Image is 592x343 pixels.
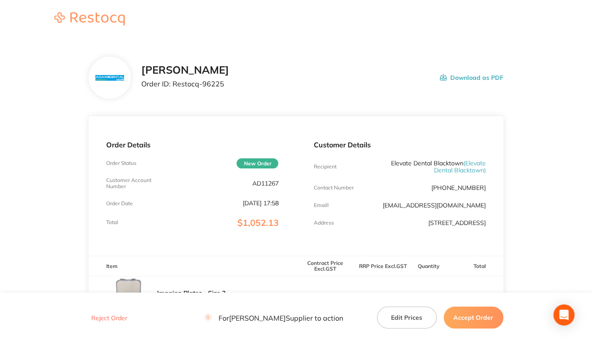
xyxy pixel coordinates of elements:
img: N3hiYW42Mg [96,75,124,81]
button: Download as PDF [440,64,503,91]
p: Emaill [313,202,328,208]
p: Customer Details [313,141,485,149]
p: Order Date [106,200,133,207]
p: Elevate Dental Blacktown [371,160,485,174]
th: RRP Price Excl. GST [354,256,412,276]
button: Reject Order [89,314,130,322]
p: For [PERSON_NAME] Supplier to action [205,314,343,322]
p: [DATE] 17:58 [242,200,278,207]
span: ( Elevate Dental Blacktown ) [434,159,486,174]
p: Address [313,220,334,226]
a: Restocq logo [46,12,133,27]
button: Edit Prices [377,307,437,329]
p: Contact Number [313,185,353,191]
p: [PHONE_NUMBER] [431,184,486,191]
p: Order ID: Restocq- 96225 [141,80,229,88]
div: Open Intercom Messenger [553,304,574,325]
th: Contract Price Excl. GST [296,256,354,276]
a: Imaging Plates - Size 2 [157,289,226,297]
a: [EMAIL_ADDRESS][DOMAIN_NAME] [383,201,486,209]
th: Item [89,256,296,276]
th: Quantity [412,256,445,276]
span: New Order [237,158,278,168]
p: Order Status [106,160,136,166]
p: Total [106,219,118,225]
th: Total [445,256,503,276]
p: Recipient [313,164,336,170]
button: Accept Order [444,307,503,329]
p: $412.00 [445,288,502,309]
p: AD11267 [252,180,278,187]
span: $1,052.13 [237,217,278,228]
h2: [PERSON_NAME] [141,64,229,76]
p: Order Details [106,141,278,149]
p: Customer Account Number [106,177,164,189]
p: [STREET_ADDRESS] [428,219,486,226]
img: Restocq logo [46,12,133,25]
img: MW92azF3Nw [106,276,150,320]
